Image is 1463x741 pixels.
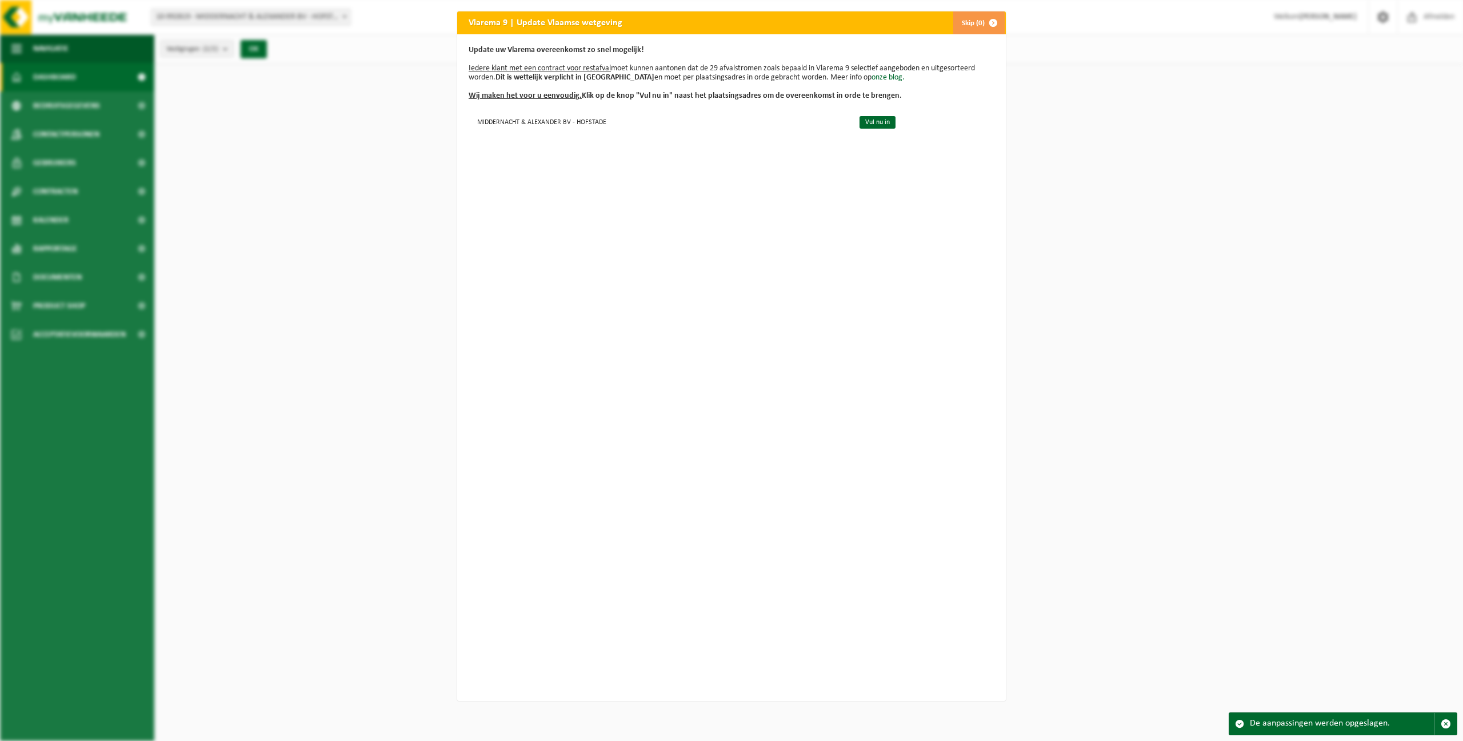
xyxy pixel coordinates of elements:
[872,73,905,82] a: onze blog.
[469,112,850,131] td: MIDDERNACHT & ALEXANDER BV - HOFSTADE
[495,73,654,82] b: Dit is wettelijk verplicht in [GEOGRAPHIC_DATA]
[469,64,611,73] u: Iedere klant met een contract voor restafval
[953,11,1005,34] button: Skip (0)
[469,46,644,54] b: Update uw Vlarema overeenkomst zo snel mogelijk!
[457,11,634,33] h2: Vlarema 9 | Update Vlaamse wetgeving
[860,116,896,129] a: Vul nu in
[469,46,994,101] p: moet kunnen aantonen dat de 29 afvalstromen zoals bepaald in Vlarema 9 selectief aangeboden en ui...
[469,91,582,100] u: Wij maken het voor u eenvoudig.
[469,91,902,100] b: Klik op de knop "Vul nu in" naast het plaatsingsadres om de overeenkomst in orde te brengen.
